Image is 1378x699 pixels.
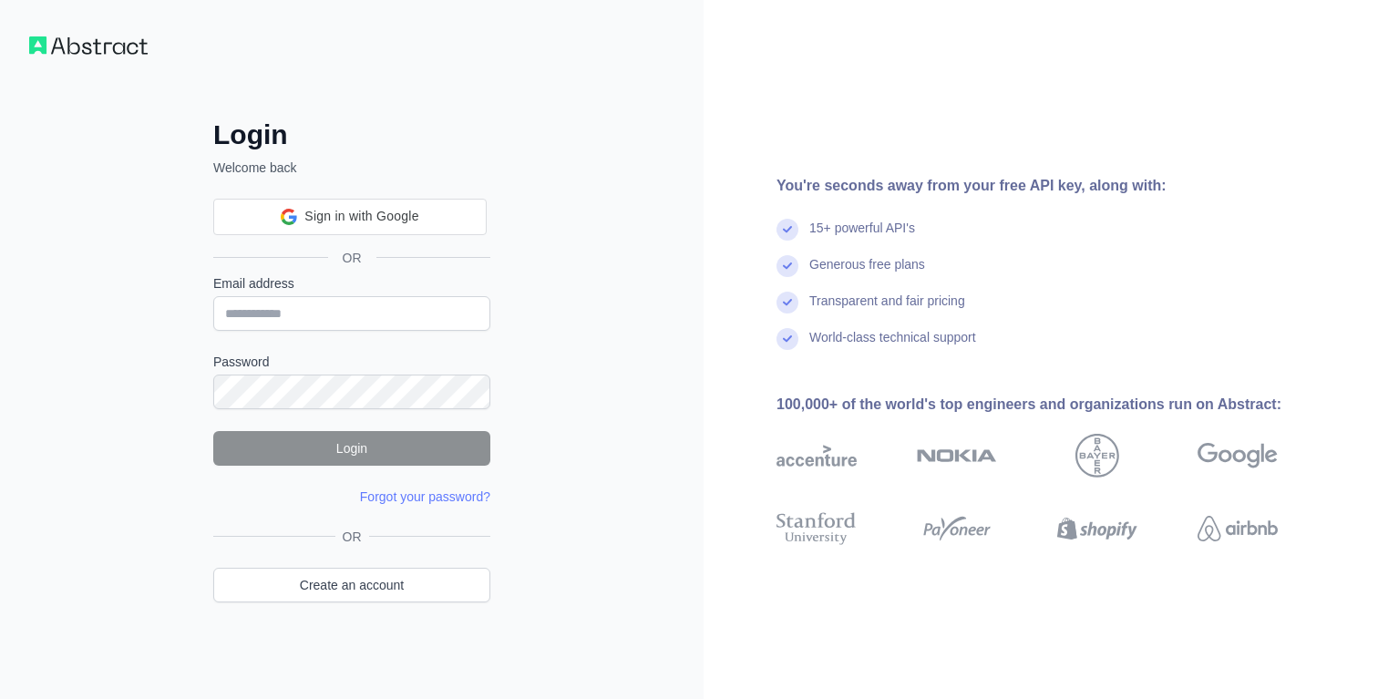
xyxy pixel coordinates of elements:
[1057,509,1137,549] img: shopify
[213,118,490,151] h2: Login
[213,353,490,371] label: Password
[917,434,997,478] img: nokia
[917,509,997,549] img: payoneer
[809,219,915,255] div: 15+ powerful API's
[776,255,798,277] img: check mark
[213,431,490,466] button: Login
[1075,434,1119,478] img: bayer
[328,249,376,267] span: OR
[304,207,418,226] span: Sign in with Google
[809,292,965,328] div: Transparent and fair pricing
[213,199,487,235] div: Sign in with Google
[213,274,490,293] label: Email address
[776,219,798,241] img: check mark
[776,509,857,549] img: stanford university
[1198,509,1278,549] img: airbnb
[776,292,798,314] img: check mark
[776,394,1336,416] div: 100,000+ of the world's top engineers and organizations run on Abstract:
[335,528,369,546] span: OR
[29,36,148,55] img: Workflow
[776,175,1336,197] div: You're seconds away from your free API key, along with:
[809,255,925,292] div: Generous free plans
[213,568,490,602] a: Create an account
[1198,434,1278,478] img: google
[213,159,490,177] p: Welcome back
[360,489,490,504] a: Forgot your password?
[776,434,857,478] img: accenture
[776,328,798,350] img: check mark
[809,328,976,365] div: World-class technical support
